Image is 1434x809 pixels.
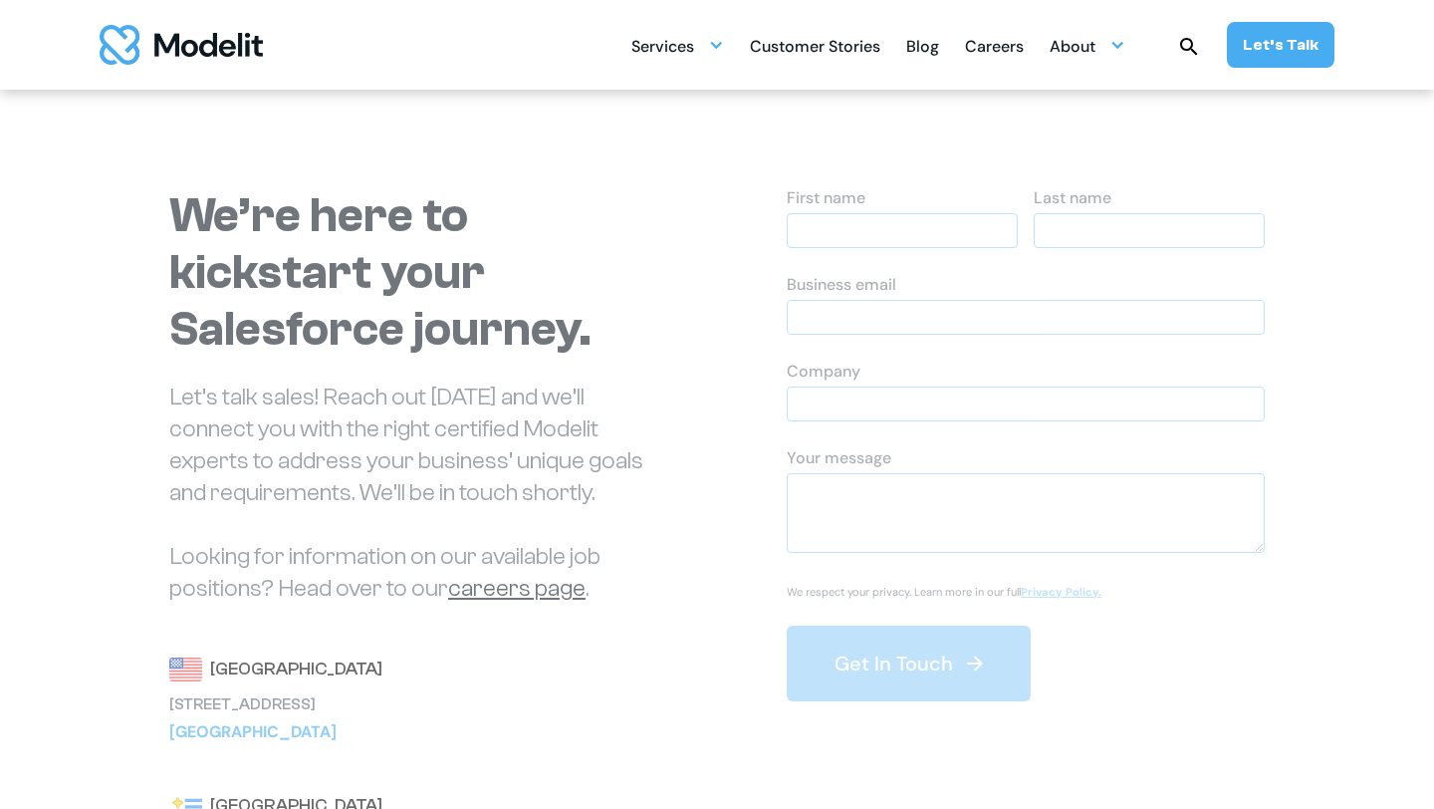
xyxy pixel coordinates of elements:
div: [STREET_ADDRESS] [169,692,388,716]
div: Business email [787,274,1265,296]
img: modelit logo [100,25,263,65]
div: Company [787,361,1265,383]
a: Customer Stories [750,26,880,65]
h1: We’re here to kickstart your Salesforce journey. [169,187,667,358]
div: Careers [965,29,1024,68]
div: Last name [1034,187,1265,209]
a: careers page [448,575,586,602]
div: [GEOGRAPHIC_DATA] [169,720,388,744]
button: Get In Touch [787,626,1031,701]
div: Services [631,26,724,65]
div: Blog [906,29,939,68]
div: Let’s Talk [1243,34,1318,56]
p: Let’s talk sales! Reach out [DATE] and we’ll connect you with the right certified Modelit experts... [169,382,667,605]
div: First name [787,187,1018,209]
p: We respect your privacy. Learn more in our full [787,585,1101,600]
a: Let’s Talk [1227,22,1334,68]
a: Careers [965,26,1024,65]
div: Customer Stories [750,29,880,68]
div: Get In Touch [835,650,953,677]
div: [GEOGRAPHIC_DATA] [210,656,382,683]
div: About [1050,26,1125,65]
div: Services [631,29,694,68]
a: Privacy Policy. [1021,585,1101,599]
a: Blog [906,26,939,65]
div: About [1050,29,1095,68]
div: Your message [787,447,1265,469]
img: arrow right [963,652,987,675]
a: home [100,25,263,65]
